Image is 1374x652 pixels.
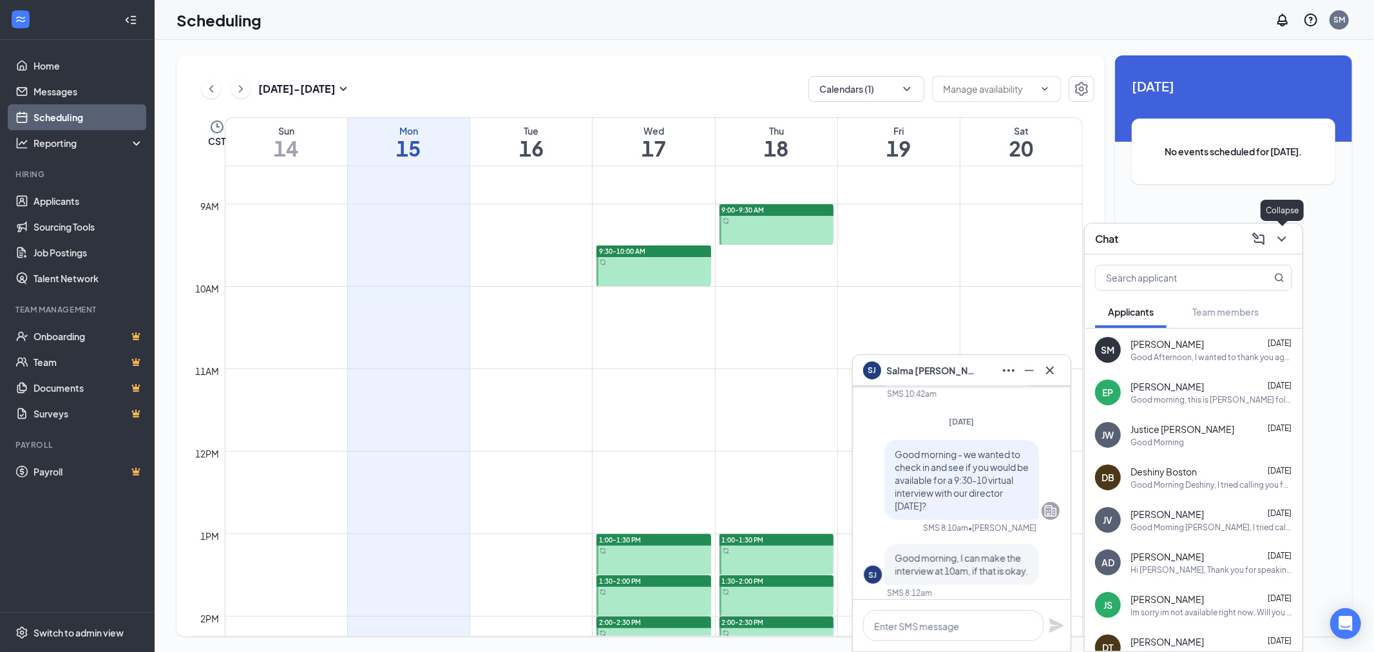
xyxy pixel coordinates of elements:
[1131,380,1204,393] span: [PERSON_NAME]
[205,81,218,97] svg: ChevronLeft
[15,439,141,450] div: Payroll
[1274,231,1290,247] svg: ChevronDown
[600,259,606,265] svg: Sync
[202,79,221,99] button: ChevronLeft
[968,523,1036,533] span: • [PERSON_NAME]
[593,124,714,137] div: Wed
[193,364,222,378] div: 11am
[124,14,137,26] svg: Collapse
[1330,608,1361,639] div: Open Intercom Messenger
[33,53,144,79] a: Home
[33,265,144,291] a: Talent Network
[208,135,225,148] span: CST
[600,589,606,595] svg: Sync
[1131,635,1204,648] span: [PERSON_NAME]
[1268,636,1292,646] span: [DATE]
[1272,229,1292,249] button: ChevronDown
[1102,556,1114,569] div: AD
[943,82,1035,96] input: Manage availability
[225,124,347,137] div: Sun
[14,13,27,26] svg: WorkstreamLogo
[1131,508,1204,521] span: [PERSON_NAME]
[1022,363,1037,378] svg: Minimize
[470,124,592,137] div: Tue
[15,137,28,149] svg: Analysis
[599,577,641,586] span: 1:30-2:00 PM
[1043,503,1058,519] svg: Company
[887,588,932,599] div: SMS 8:12am
[198,611,222,626] div: 2pm
[1275,12,1290,28] svg: Notifications
[470,137,592,159] h1: 16
[1248,229,1269,249] button: ComposeMessage
[723,630,729,637] svg: Sync
[1019,360,1040,381] button: Minimize
[716,118,837,166] a: September 18, 2025
[33,79,144,104] a: Messages
[348,137,470,159] h1: 15
[1268,423,1292,433] span: [DATE]
[1131,607,1292,618] div: Im sorry im not available right now. Will you be free in about an hour?
[198,199,222,213] div: 9am
[198,529,222,543] div: 1pm
[838,137,960,159] h1: 19
[600,630,606,637] svg: Sync
[177,9,262,31] h1: Scheduling
[33,375,144,401] a: DocumentsCrown
[923,523,968,533] div: SMS 8:10am
[1103,386,1114,399] div: EP
[1096,265,1248,290] input: Search applicant
[1274,273,1284,283] svg: MagnifyingGlass
[722,577,764,586] span: 1:30-2:00 PM
[336,81,351,97] svg: SmallChevronDown
[33,188,144,214] a: Applicants
[838,124,960,137] div: Fri
[593,118,714,166] a: September 17, 2025
[1251,231,1266,247] svg: ComposeMessage
[193,446,222,461] div: 12pm
[1131,437,1184,448] div: Good Morning
[33,137,144,149] div: Reporting
[901,82,913,95] svg: ChevronDown
[723,218,729,224] svg: Sync
[33,459,144,484] a: PayrollCrown
[838,118,960,166] a: September 19, 2025
[348,118,470,166] a: September 15, 2025
[1074,81,1089,97] svg: Settings
[1192,306,1259,318] span: Team members
[723,548,729,554] svg: Sync
[1268,551,1292,561] span: [DATE]
[1103,513,1113,526] div: JV
[599,535,641,544] span: 1:00-1:30 PM
[716,137,837,159] h1: 18
[960,124,1082,137] div: Sat
[1268,508,1292,518] span: [DATE]
[1261,200,1304,221] div: Collapse
[225,118,347,166] a: September 14, 2025
[600,548,606,554] svg: Sync
[33,626,124,639] div: Switch to admin view
[1131,394,1292,405] div: Good morning, this is [PERSON_NAME] following up on our previous messages. I’m very interested in...
[1069,76,1094,102] button: Settings
[33,349,144,375] a: TeamCrown
[231,79,251,99] button: ChevronRight
[895,552,1028,577] span: Good morning, I can make the interview at 10am, if that is okay.
[1131,465,1197,478] span: Deshiny Boston
[470,118,592,166] a: September 16, 2025
[1095,232,1118,246] h3: Chat
[722,206,765,215] span: 9:00-9:30 AM
[1131,522,1292,533] div: Good Morning [PERSON_NAME], I tried calling you, however I am receiving an error message, please ...
[15,304,141,315] div: Team Management
[1268,593,1292,603] span: [DATE]
[1102,343,1115,356] div: SM
[1049,618,1064,633] svg: Plane
[723,589,729,595] svg: Sync
[1158,144,1310,158] span: No events scheduled for [DATE].
[593,137,714,159] h1: 17
[1131,593,1204,606] span: [PERSON_NAME]
[1001,363,1016,378] svg: Ellipses
[1102,428,1114,441] div: JW
[1303,12,1319,28] svg: QuestionInfo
